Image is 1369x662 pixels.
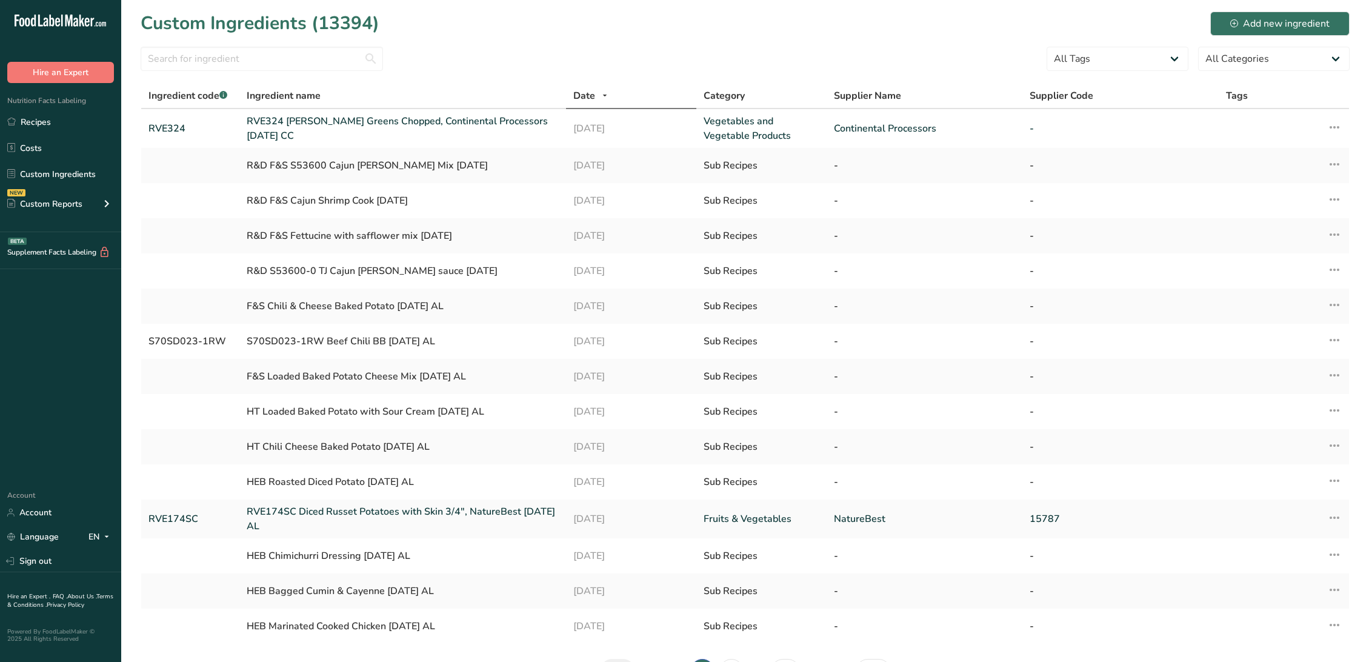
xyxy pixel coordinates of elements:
div: Sub Recipes [704,193,819,208]
div: S70SD023-1RW [148,334,232,349]
button: Hire an Expert [7,62,114,83]
iframe: Intercom live chat [1328,621,1357,650]
div: - [1030,334,1211,349]
a: Terms & Conditions . [7,592,113,609]
div: Sub Recipes [704,158,819,173]
div: HEB Chimichurri Dressing [DATE] AL [247,549,559,563]
div: R&D F&S Fettucine with safflower mix [DATE] [247,229,559,243]
div: [DATE] [573,404,689,419]
div: [DATE] [573,264,689,278]
a: Privacy Policy [47,601,84,609]
div: R&D F&S S53600 Cajun [PERSON_NAME] Mix [DATE] [247,158,559,173]
div: - [834,158,1015,173]
div: - [1030,193,1211,208]
div: [DATE] [573,475,689,489]
div: - [834,619,1015,634]
a: Hire an Expert . [7,592,50,601]
div: EN [88,530,114,544]
a: 15787 [1030,512,1211,526]
div: HT Loaded Baked Potato with Sour Cream [DATE] AL [247,404,559,419]
a: FAQ . [53,592,67,601]
a: RVE174SC Diced Russet Potatoes with Skin 3/4", NatureBest [DATE] AL [247,504,559,533]
button: Add new ingredient [1210,12,1350,36]
div: - [1030,475,1211,489]
div: Sub Recipes [704,299,819,313]
div: BETA [8,238,27,245]
div: Sub Recipes [704,369,819,384]
div: Sub Recipes [704,584,819,598]
div: - [1030,158,1211,173]
div: R&D F&S Cajun Shrimp Cook [DATE] [247,193,559,208]
div: - [834,334,1015,349]
span: Tags [1226,89,1248,103]
div: - [834,193,1015,208]
a: RVE324 [148,121,232,136]
a: Vegetables and Vegetable Products [704,114,819,143]
div: - [1030,440,1211,454]
div: - [1030,229,1211,243]
div: [DATE] [573,334,689,349]
div: R&D S53600-0 TJ Cajun [PERSON_NAME] sauce [DATE] [247,264,559,278]
div: - [834,264,1015,278]
div: HT Chili Cheese Baked Potato [DATE] AL [247,440,559,454]
div: [DATE] [573,193,689,208]
div: NEW [7,189,25,196]
div: [DATE] [573,158,689,173]
div: HEB Marinated Cooked Chicken [DATE] AL [247,619,559,634]
div: - [1030,404,1211,419]
div: - [834,584,1015,598]
div: S70SD023-1RW Beef Chili BB [DATE] AL [247,334,559,349]
div: Sub Recipes [704,440,819,454]
div: HEB Bagged Cumin & Cayenne [DATE] AL [247,584,559,598]
div: Sub Recipes [704,475,819,489]
div: - [1030,369,1211,384]
div: Sub Recipes [704,404,819,419]
div: Powered By FoodLabelMaker © 2025 All Rights Reserved [7,628,114,643]
div: Add new ingredient [1230,16,1330,31]
a: About Us . [67,592,96,601]
div: - [834,549,1015,563]
div: - [834,299,1015,313]
span: Ingredient code [148,89,227,102]
div: - [834,404,1015,419]
div: Sub Recipes [704,229,819,243]
div: [DATE] [573,369,689,384]
div: Sub Recipes [704,264,819,278]
span: Supplier Code [1030,89,1093,103]
div: [DATE] [573,584,689,598]
div: Sub Recipes [704,549,819,563]
div: [DATE] [573,440,689,454]
span: Ingredient name [247,89,321,103]
a: RVE174SC [148,512,232,526]
a: [DATE] [573,512,689,526]
a: Continental Processors [834,121,1015,136]
div: - [1030,584,1211,598]
div: - [834,440,1015,454]
span: Supplier Name [834,89,901,103]
a: NatureBest [834,512,1015,526]
div: - [1030,264,1211,278]
div: - [834,229,1015,243]
div: - [834,475,1015,489]
a: Language [7,526,59,547]
a: - [1030,121,1211,136]
div: - [1030,619,1211,634]
div: [DATE] [573,619,689,634]
div: - [834,369,1015,384]
span: Date [573,89,595,103]
div: Sub Recipes [704,619,819,634]
a: RVE324 [PERSON_NAME] Greens Chopped, Continental Processors [DATE] CC [247,114,559,143]
div: HEB Roasted Diced Potato [DATE] AL [247,475,559,489]
div: F&S Loaded Baked Potato Cheese Mix [DATE] AL [247,369,559,384]
a: [DATE] [573,121,689,136]
input: Search for ingredient [141,47,383,71]
div: Custom Reports [7,198,82,210]
div: [DATE] [573,229,689,243]
div: F&S Chili & Cheese Baked Potato [DATE] AL [247,299,559,313]
div: - [1030,299,1211,313]
a: Fruits & Vegetables [704,512,819,526]
div: - [1030,549,1211,563]
div: [DATE] [573,299,689,313]
span: Category [704,89,745,103]
div: Sub Recipes [704,334,819,349]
